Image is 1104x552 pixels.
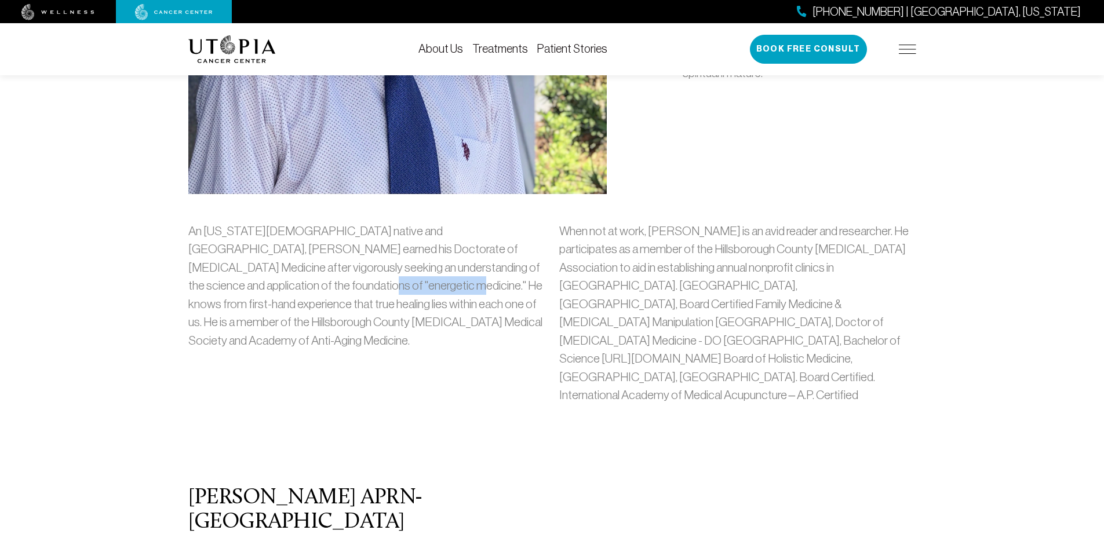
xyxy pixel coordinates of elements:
[559,222,916,404] p: When not at work, [PERSON_NAME] is an avid reader and researcher. He participates as a member of ...
[188,222,545,350] p: An [US_STATE][DEMOGRAPHIC_DATA] native and [GEOGRAPHIC_DATA], [PERSON_NAME] earned his Doctorate ...
[135,4,213,20] img: cancer center
[812,3,1081,20] span: [PHONE_NUMBER] | [GEOGRAPHIC_DATA], [US_STATE]
[797,3,1081,20] a: [PHONE_NUMBER] | [GEOGRAPHIC_DATA], [US_STATE]
[899,45,916,54] img: icon-hamburger
[418,42,463,55] a: About Us
[537,42,607,55] a: Patient Stories
[21,4,94,20] img: wellness
[472,42,528,55] a: Treatments
[188,486,483,535] h2: [PERSON_NAME] APRN- [GEOGRAPHIC_DATA]
[750,35,867,64] button: Book Free Consult
[188,35,276,63] img: logo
